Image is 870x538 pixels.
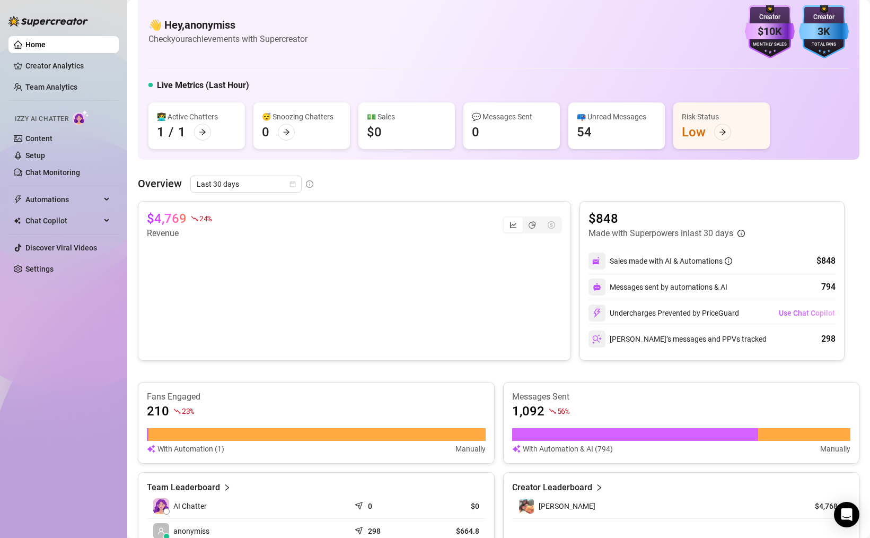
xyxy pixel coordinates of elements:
[199,213,212,223] span: 24 %
[779,309,835,317] span: Use Chat Copilot
[8,16,88,27] img: logo-BBDzfeDw.svg
[147,443,155,455] img: svg%3e
[283,128,290,136] span: arrow-right
[472,124,479,141] div: 0
[745,12,795,22] div: Creator
[592,308,602,318] img: svg%3e
[25,212,101,229] span: Chat Copilot
[223,481,231,494] span: right
[25,265,54,273] a: Settings
[73,110,89,125] img: AI Chatter
[588,279,727,296] div: Messages sent by automations & AI
[745,41,795,48] div: Monthly Sales
[147,210,187,227] article: $4,769
[682,111,761,123] div: Risk Status
[157,111,236,123] div: 👩‍💻 Active Chatters
[799,12,849,22] div: Creator
[549,407,556,415] span: fall
[25,134,52,143] a: Content
[796,501,844,511] article: $4,768.8
[523,443,613,455] article: With Automation & AI (794)
[147,227,212,240] article: Revenue
[592,256,602,266] img: svg%3e
[577,124,592,141] div: 54
[157,527,165,535] span: user
[148,18,307,32] h4: 👋 Hey, anonymiss
[15,114,68,124] span: Izzy AI Chatter
[157,124,164,141] div: 1
[306,180,313,188] span: info-circle
[355,524,365,535] span: send
[25,40,46,49] a: Home
[593,283,601,291] img: svg%3e
[745,23,795,40] div: $10K
[199,128,206,136] span: arrow-right
[367,111,446,123] div: 💵 Sales
[25,168,80,177] a: Chat Monitoring
[799,5,849,58] img: blue-badge-DgoSNQY1.svg
[455,443,486,455] article: Manually
[14,195,22,204] span: thunderbolt
[503,216,562,233] div: segmented control
[588,305,739,322] div: Undercharges Prevented by PriceGuard
[368,526,381,536] article: 298
[725,257,732,265] span: info-circle
[592,334,602,344] img: svg%3e
[548,221,555,229] span: dollar-circle
[138,176,182,192] article: Overview
[509,221,517,229] span: line-chart
[368,501,372,511] article: 0
[182,406,194,416] span: 23 %
[588,227,733,240] article: Made with Superpowers in last 30 days
[25,57,110,74] a: Creator Analytics
[834,502,859,527] div: Open Intercom Messenger
[25,244,97,252] a: Discover Viral Videos
[157,79,249,92] h5: Live Metrics (Last Hour)
[820,443,850,455] article: Manually
[512,403,544,420] article: 1,092
[719,128,726,136] span: arrow-right
[610,255,732,267] div: Sales made with AI & Automations
[173,407,181,415] span: fall
[424,526,479,536] article: $664.8
[367,124,382,141] div: $0
[173,525,209,537] span: anonymiss
[173,500,207,512] span: AI Chatter
[816,255,836,267] div: $848
[148,32,307,46] article: Check your achievements with Supercreator
[178,124,186,141] div: 1
[577,111,656,123] div: 📪 Unread Messages
[799,41,849,48] div: Total Fans
[529,221,536,229] span: pie-chart
[588,331,767,348] div: [PERSON_NAME]’s messages and PPVs tracked
[424,501,479,511] article: $0
[153,498,169,514] img: izzy-ai-chatter-avatar-DDCN_rTZ.svg
[355,499,365,510] span: send
[25,151,45,160] a: Setup
[472,111,551,123] div: 💬 Messages Sent
[745,5,795,58] img: purple-badge-B9DA21FR.svg
[147,403,169,420] article: 210
[25,83,77,91] a: Team Analytics
[147,391,486,403] article: Fans Engaged
[512,481,592,494] article: Creator Leaderboard
[25,191,101,208] span: Automations
[519,499,534,514] img: Lillie
[799,23,849,40] div: 3K
[157,443,224,455] article: With Automation (1)
[778,305,836,322] button: Use Chat Copilot
[512,391,851,403] article: Messages Sent
[14,217,21,224] img: Chat Copilot
[262,111,341,123] div: 😴 Snoozing Chatters
[557,406,569,416] span: 56 %
[262,124,269,141] div: 0
[821,333,836,345] div: 298
[147,481,220,494] article: Team Leaderboard
[737,230,745,237] span: info-circle
[289,181,296,187] span: calendar
[821,281,836,293] div: 794
[197,176,295,192] span: Last 30 days
[539,502,595,510] span: [PERSON_NAME]
[191,215,198,222] span: fall
[512,443,521,455] img: svg%3e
